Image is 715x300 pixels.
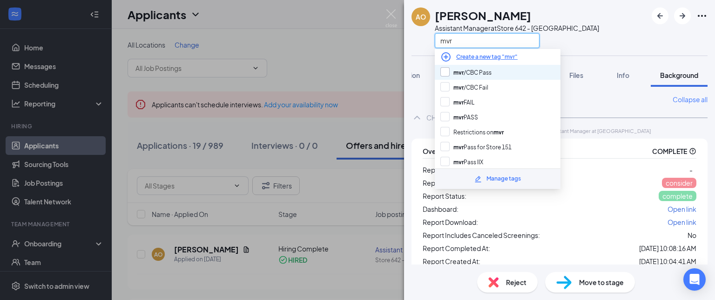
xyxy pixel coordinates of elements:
[689,166,693,174] span: -
[423,217,478,227] span: Report Download:
[652,7,668,24] button: ArrowLeftNew
[689,147,696,155] svg: QuestionInfo
[666,179,693,187] span: consider
[639,243,696,253] span: [DATE] 10:08:16 AM
[423,165,485,175] span: Report Adjudication:
[423,178,466,188] span: Report Result:
[435,7,531,23] h1: [PERSON_NAME]
[456,53,518,62] a: Create a new tag "mvr"
[652,146,687,156] span: COMPLETE
[668,217,696,227] a: Open link
[654,10,666,21] svg: ArrowLeftNew
[423,230,540,240] span: Report Includes Canceled Screenings:
[486,174,521,183] div: Manage tags
[423,204,459,214] span: Dashboard:
[668,204,696,214] a: Open link
[662,192,693,200] span: complete
[440,51,452,63] svg: PlusCircle
[569,71,583,79] span: Files
[683,268,706,291] div: Open Intercom Messenger
[416,12,426,21] div: AO
[617,71,629,79] span: Info
[673,94,708,105] a: Collapse all
[688,230,696,240] div: No
[474,175,482,183] svg: Pencil
[423,191,466,201] span: Report Status:
[426,113,520,122] div: CHECKR - Run MVRs and CBCs
[668,218,696,226] span: Open link
[660,71,698,79] span: Background
[423,146,445,156] span: Overall
[423,256,480,266] span: Report Created At:
[674,7,691,24] button: ArrowRight
[639,256,696,266] span: [DATE] 10:04:41 AM
[411,112,423,123] svg: ChevronUp
[579,277,624,287] span: Move to stage
[423,243,490,253] span: Report Completed At:
[668,205,696,213] span: Open link
[677,10,688,21] svg: ArrowRight
[506,277,526,287] span: Reject
[435,23,599,33] div: Assistant Manager at Store 642 - [GEOGRAPHIC_DATA]
[696,10,708,21] svg: Ellipses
